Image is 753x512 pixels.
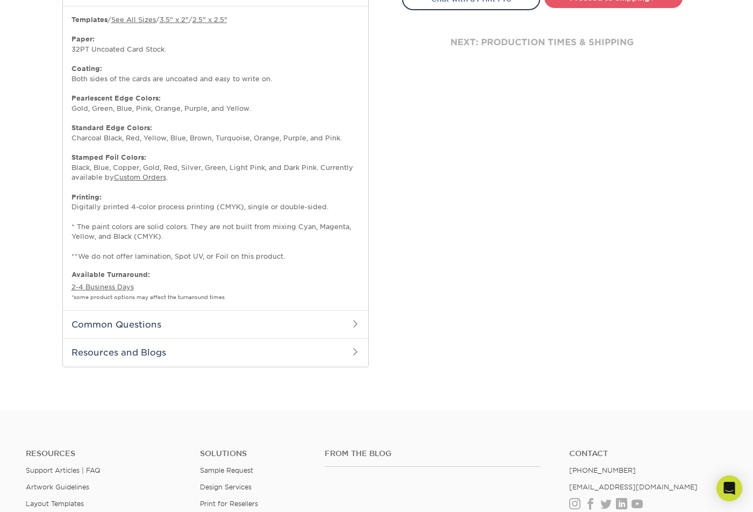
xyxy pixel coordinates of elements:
[71,193,102,201] strong: Printing:
[3,479,91,508] iframe: Google Customer Reviews
[192,16,227,24] a: 2.5" x 2.5"
[402,10,683,75] div: next: production times & shipping
[325,449,540,458] h4: From the Blog
[63,338,368,366] h2: Resources and Blogs
[71,35,95,43] strong: Paper:
[26,466,101,474] a: Support Articles | FAQ
[569,483,698,491] a: [EMAIL_ADDRESS][DOMAIN_NAME]
[71,283,134,291] a: 2-4 Business Days
[26,449,184,458] h4: Resources
[200,483,252,491] a: Design Services
[716,475,742,501] div: Open Intercom Messenger
[569,466,636,474] a: [PHONE_NUMBER]
[114,173,166,181] a: Custom Orders
[160,16,189,24] a: 3.5" x 2"
[71,271,150,279] b: Available Turnaround:
[200,449,309,458] h4: Solutions
[71,16,107,24] b: Templates
[569,449,727,458] a: Contact
[71,65,102,73] strong: Coating:
[111,16,156,24] a: See All Sizes
[200,466,253,474] a: Sample Request
[71,15,360,262] p: / / / 32PT Uncoated Card Stock. Both sides of the cards are uncoated and easy to write on. Gold, ...
[71,294,225,300] small: *some product options may affect the turnaround times
[71,124,152,132] strong: Standard Edge Colors:
[200,500,258,508] a: Print for Resellers
[71,153,146,161] strong: Stamped Foil Colors:
[63,310,368,338] h2: Common Questions
[71,94,161,102] strong: Pearlescent Edge Colors:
